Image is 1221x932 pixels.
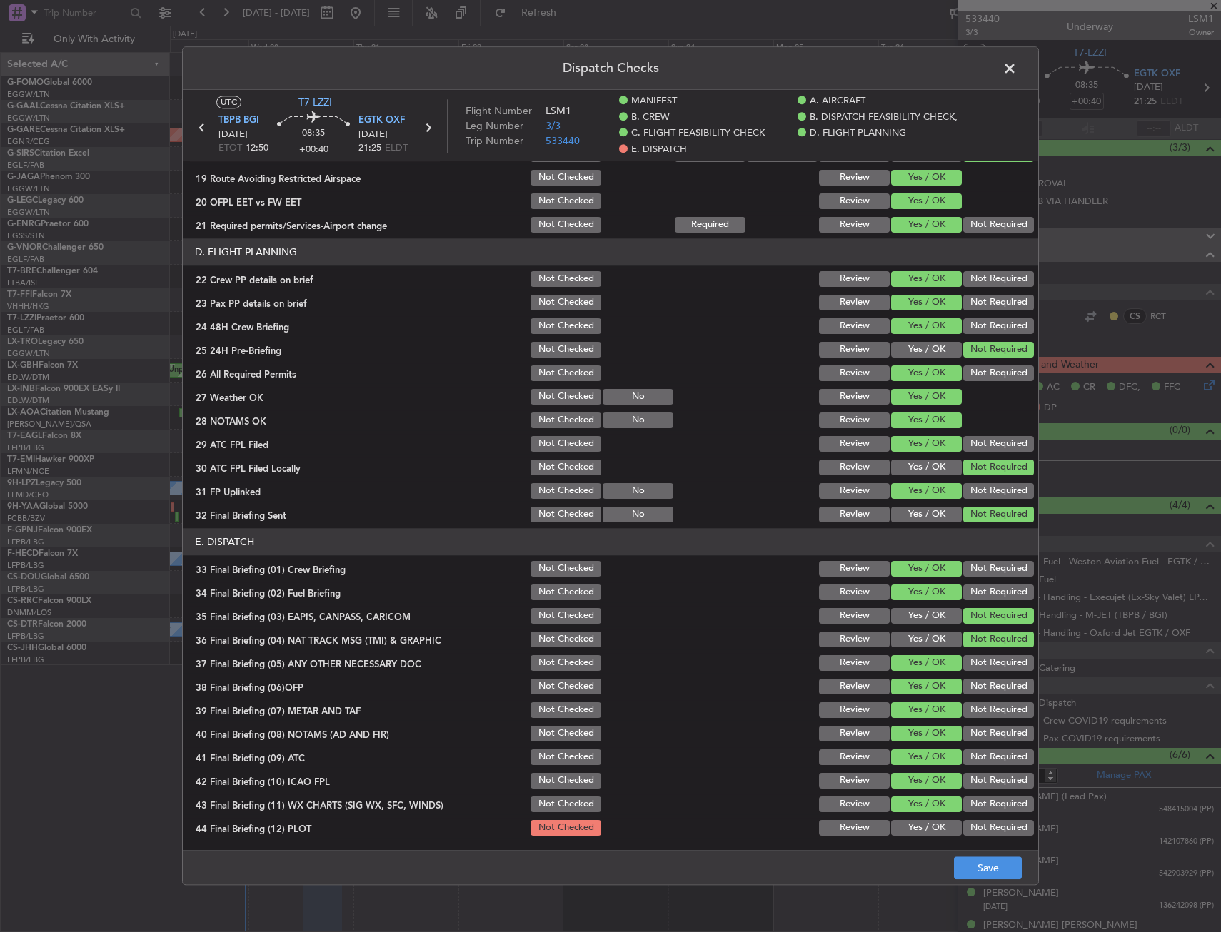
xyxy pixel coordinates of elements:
button: Yes / OK [891,318,962,334]
button: Not Required [963,507,1034,522]
button: Yes / OK [891,365,962,381]
button: Yes / OK [891,796,962,812]
button: Yes / OK [891,749,962,765]
button: Yes / OK [891,271,962,287]
button: Yes / OK [891,561,962,577]
button: Not Required [963,271,1034,287]
button: Yes / OK [891,295,962,310]
button: Not Required [963,365,1034,381]
button: Not Required [963,584,1034,600]
button: Not Required [963,217,1034,233]
button: Not Required [963,632,1034,647]
button: Yes / OK [891,193,962,209]
button: Not Required [963,749,1034,765]
button: Not Required [963,561,1034,577]
button: Not Required [963,483,1034,499]
button: Not Required [963,655,1034,671]
button: Not Required [963,608,1034,624]
button: Not Required [963,820,1034,836]
button: Yes / OK [891,507,962,522]
button: Not Required [963,318,1034,334]
button: Yes / OK [891,773,962,789]
button: Yes / OK [891,483,962,499]
button: Not Required [963,342,1034,358]
button: Yes / OK [891,217,962,233]
button: Yes / OK [891,702,962,718]
button: Not Required [963,796,1034,812]
button: Not Required [963,436,1034,452]
button: Yes / OK [891,820,962,836]
button: Yes / OK [891,436,962,452]
button: Yes / OK [891,679,962,694]
button: Yes / OK [891,460,962,475]
button: Yes / OK [891,146,962,162]
header: Dispatch Checks [183,47,1038,90]
button: Yes / OK [891,584,962,600]
button: Yes / OK [891,726,962,741]
button: Not Required [963,702,1034,718]
button: Save [954,857,1022,880]
button: Not Required [963,295,1034,310]
button: Yes / OK [891,170,962,186]
button: Yes / OK [891,342,962,358]
button: Yes / OK [891,412,962,428]
button: Not Required [963,460,1034,475]
button: Not Required [963,679,1034,694]
button: Yes / OK [891,389,962,405]
button: Yes / OK [891,632,962,647]
button: Yes / OK [891,655,962,671]
button: Not Required [963,726,1034,741]
button: Yes / OK [891,608,962,624]
button: Not Required [963,146,1034,162]
button: Not Required [963,773,1034,789]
